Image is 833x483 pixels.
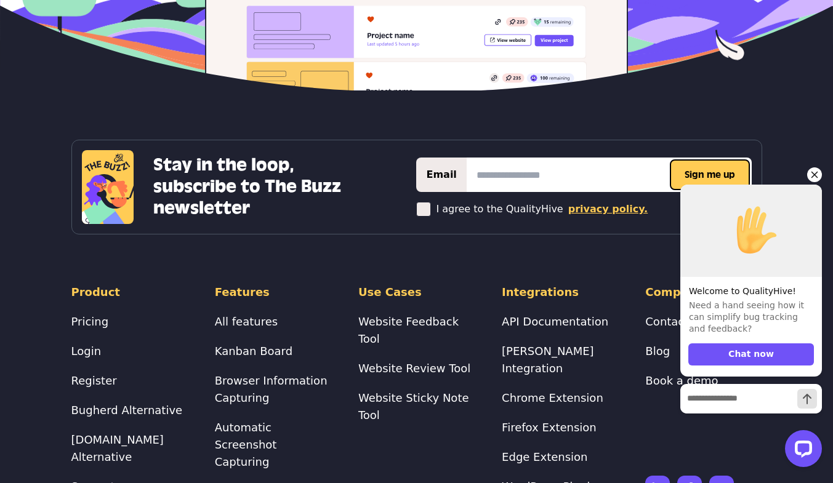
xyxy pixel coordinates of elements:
[416,158,466,192] label: Email
[71,433,164,463] a: [DOMAIN_NAME] Alternative
[215,315,278,328] a: All features
[670,159,750,190] button: Sign me up
[153,155,361,219] h3: Stay in the loop, subscribe to The Buzz newsletter
[71,284,188,301] h4: Product
[645,374,718,387] a: Book a demo
[215,284,331,301] h4: Features
[502,284,618,301] h4: Integrations
[215,345,292,357] a: Kanban Board
[436,202,563,217] p: I agree to the QualityHive
[670,162,827,477] iframe: LiveChat chat widget
[502,315,608,328] a: API Documentation
[568,202,648,217] a: privacy policy.
[502,421,597,434] a: Firefox Extension
[645,315,705,328] a: Contact us
[358,362,470,375] a: Website Review Tool
[215,421,277,468] a: Automatic Screenshot Capturing
[358,284,475,301] h4: Use Cases
[71,345,102,357] a: Login
[82,150,134,224] img: The Buzz Newsletter
[645,345,670,357] a: Blog
[358,391,469,421] a: Website Sticky Note Tool
[502,345,594,375] a: [PERSON_NAME] Integration
[502,391,603,404] a: Chrome Extension
[71,315,109,328] a: Pricing
[71,404,183,417] a: Bugherd Alternative
[358,315,459,345] a: Website Feedback Tool
[71,374,117,387] a: Register
[215,374,328,404] a: Browser Information Capturing
[645,284,762,301] h4: Company
[502,450,587,463] a: Edge Extension
[467,158,752,192] input: email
